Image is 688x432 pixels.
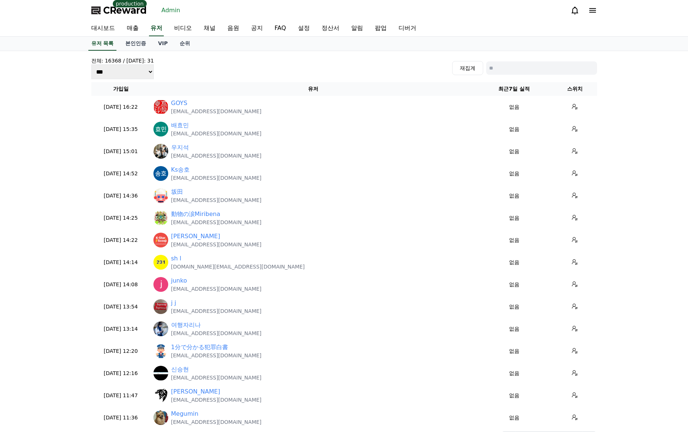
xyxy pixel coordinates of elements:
a: 매출 [121,21,145,36]
a: 정산서 [316,21,345,36]
a: CReward [91,4,147,16]
p: [EMAIL_ADDRESS][DOMAIN_NAME] [171,219,262,226]
p: [EMAIL_ADDRESS][DOMAIN_NAME] [171,196,262,204]
a: 채널 [198,21,221,36]
p: [DATE] 13:54 [94,303,148,311]
p: [EMAIL_ADDRESS][DOMAIN_NAME] [171,374,262,381]
a: 대시보드 [85,21,121,36]
p: [DATE] 14:22 [94,236,148,244]
p: 없음 [479,369,550,377]
a: 알림 [345,21,369,36]
a: 1分で分かる犯罪白書 [171,343,228,352]
img: https://lh3.googleusercontent.com/a/ACg8ocJra-B2BgVVdBZBcBMN6P9xkfg-hedUyZgNnOoUmHIkcodcHPA=s96-c [153,321,168,336]
a: 순위 [174,37,196,51]
a: GOYS [171,99,187,108]
p: [DOMAIN_NAME][EMAIL_ADDRESS][DOMAIN_NAME] [171,263,305,270]
p: [DATE] 14:08 [94,281,148,288]
a: 디버거 [393,21,422,36]
p: [DATE] 12:20 [94,347,148,355]
p: 없음 [479,414,550,422]
p: 없음 [479,325,550,333]
p: [DATE] 14:25 [94,214,148,222]
p: 없음 [479,281,550,288]
img: https://lh3.googleusercontent.com/a/ACg8ocKVhAd2puOSpdpjeneIKuur8tEbittZRmsKVo8NAGIsHb1xVEA_=s96-c [153,210,168,225]
p: [EMAIL_ADDRESS][DOMAIN_NAME] [171,241,262,248]
p: 없음 [479,148,550,155]
a: [PERSON_NAME] [171,387,220,396]
th: 가입일 [91,82,150,96]
p: [DATE] 14:36 [94,192,148,200]
span: CReward [103,4,147,16]
h4: 전체: 16368 / [DATE]: 31 [91,57,154,64]
a: 유저 목록 [88,37,117,51]
p: 없음 [479,347,550,355]
img: https://cdn.creward.net/profile/user/YY08Aug 21, 2025142600_7939023690d665fdcdb87e634131103905069... [153,233,168,247]
a: [PERSON_NAME] [171,232,220,241]
p: [EMAIL_ADDRESS][DOMAIN_NAME] [171,130,262,137]
p: [DATE] 12:16 [94,369,148,377]
img: https://lh3.googleusercontent.com/a/ACg8ocJ93MoCI7DWrAza8p3ae0WLLF831P6bG19hhBRyHObCEdTzJus=s96-c [153,344,168,358]
p: [DATE] 16:22 [94,103,148,111]
p: 없음 [479,125,550,133]
img: https://lh3.googleusercontent.com/a/ACg8ocLTI_f5jBeVbLiK7PKB5flhLelRvGjZclcfeok4OhZ9maxTRQ=s96-c [153,166,168,181]
a: 배효민 [171,121,189,130]
p: [EMAIL_ADDRESS][DOMAIN_NAME] [171,352,262,359]
a: junko [171,276,187,285]
p: [EMAIL_ADDRESS][DOMAIN_NAME] [171,152,262,159]
a: j j [171,298,176,307]
img: https://lh3.googleusercontent.com/a/ACg8ocJm4CqgNAuYIQSTOro5l3JxjDuz1aW3Y0zlQrDkJc1cJuG0Kw=s96-c [153,122,168,136]
a: 坂田 [171,188,183,196]
th: 최근7일 실적 [476,82,553,96]
p: [EMAIL_ADDRESS][DOMAIN_NAME] [171,307,262,315]
p: [EMAIL_ADDRESS][DOMAIN_NAME] [171,108,262,115]
p: [DATE] 14:14 [94,259,148,266]
p: [EMAIL_ADDRESS][DOMAIN_NAME] [171,285,262,293]
a: 설정 [292,21,316,36]
p: [DATE] 13:14 [94,325,148,333]
img: https://lh3.googleusercontent.com/a/ACg8ocIwayYwhQ6RB8u1pobnwemA3WBcVsXTCRblq0bRBSxKj4b-6cs=s96-c [153,255,168,270]
a: 팝업 [369,21,393,36]
a: 여행자리나 [171,321,201,330]
a: Megumin [171,409,199,418]
p: 없음 [479,236,550,244]
p: [DATE] 14:52 [94,170,148,178]
p: [EMAIL_ADDRESS][DOMAIN_NAME] [171,330,262,337]
a: 動物の涙Miribena [171,210,220,219]
p: [DATE] 15:01 [94,148,148,155]
p: 없음 [479,259,550,266]
button: 재집계 [452,61,483,75]
p: 없음 [479,392,550,399]
img: https://lh3.googleusercontent.com/a/ACg8ocLQtvxSUZH6SR4sLhTAWuhS0pxbBHMQ3nXwAIRTpR8LvE9t7vU=s96-c [153,188,168,203]
a: 본인인증 [119,37,152,51]
th: 스위치 [553,82,597,96]
p: [DATE] 11:36 [94,414,148,422]
p: 없음 [479,192,550,200]
a: 공지 [245,21,269,36]
p: [EMAIL_ADDRESS][DOMAIN_NAME] [171,396,262,404]
a: Admin [159,4,183,16]
a: 우지석 [171,143,189,152]
img: https://lh3.googleusercontent.com/a/ACg8ocKi95t67u3FXjoODM9rH6X8oJyjH_ZKeMf_IirBYw9NS-peQleL=s96-c [153,299,168,314]
img: https://lh3.googleusercontent.com/a/ACg8ocKXx428CLgEJoi34EyJYb9lBD3fwenzT3P_b0yhLjik0cNEXo43=s96-c [153,99,168,114]
th: 유저 [150,82,476,96]
p: [EMAIL_ADDRESS][DOMAIN_NAME] [171,418,262,426]
p: [DATE] 15:35 [94,125,148,133]
p: [EMAIL_ADDRESS][DOMAIN_NAME] [171,174,262,182]
p: 없음 [479,303,550,311]
img: http://k.kakaocdn.net/dn/cJayKc/btsNixWXbVh/AlkYDRkpBp7RgVUIDU2zW0/img_640x640.jpg [153,366,168,381]
a: 유저 [149,21,164,36]
img: https://lh3.googleusercontent.com/a/ACg8ocLcSbH2C-qr4NATqu8npkSXuuKM47B1jPK_4eGS6Axft8SCCoZ2=s96-c [153,388,168,403]
img: https://lh3.googleusercontent.com/a/ACg8ocLycGIV3Y9HTDR_gvKD64v-AuTY4pUhMxH3CngH_gf9XmXbSZO3=s96-c [153,410,168,425]
img: https://lh3.googleusercontent.com/a/ACg8ocLJSFqjMffOc-L1TuEmnO2989I9ZorxNwdYXrWoZaGJUaEfXQ=s96-c [153,277,168,292]
a: FAQ [269,21,292,36]
p: 없음 [479,214,550,222]
p: 없음 [479,170,550,178]
a: sh l [171,254,182,263]
a: 음원 [221,21,245,36]
p: 없음 [479,103,550,111]
a: Ks송호 [171,165,190,174]
p: [DATE] 11:47 [94,392,148,399]
a: 신승현 [171,365,189,374]
a: VIP [152,37,173,51]
img: http://k.kakaocdn.net/dn/c8TITs/btsK2YbZuCK/sdMdsmMGrLDRko5h2u6Ae0/img_640x640.jpg [153,144,168,159]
